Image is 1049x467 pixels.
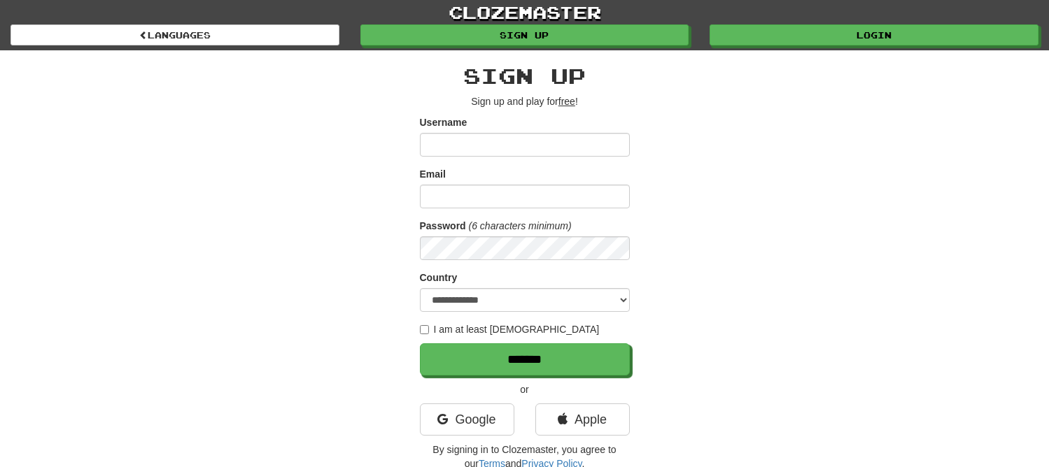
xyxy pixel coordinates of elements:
h2: Sign up [420,64,630,87]
em: (6 characters minimum) [469,220,572,231]
a: Login [710,24,1039,45]
label: Password [420,219,466,233]
a: Google [420,403,514,436]
label: Username [420,115,467,129]
a: Apple [535,403,630,436]
label: Country [420,271,458,285]
p: or [420,382,630,396]
a: Sign up [360,24,689,45]
u: free [558,96,575,107]
a: Languages [10,24,339,45]
input: I am at least [DEMOGRAPHIC_DATA] [420,325,429,334]
p: Sign up and play for ! [420,94,630,108]
label: Email [420,167,446,181]
label: I am at least [DEMOGRAPHIC_DATA] [420,322,600,336]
